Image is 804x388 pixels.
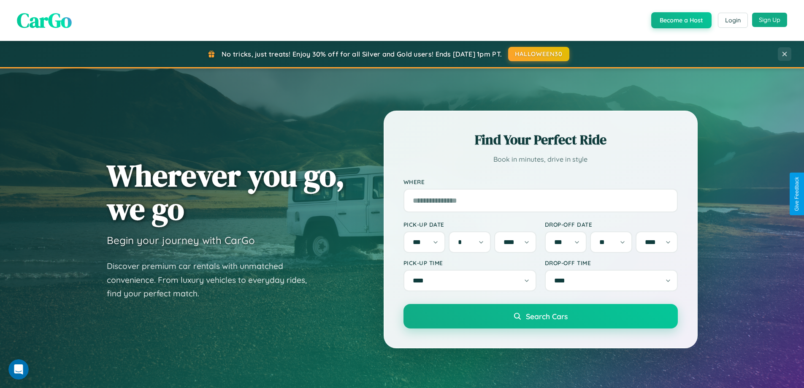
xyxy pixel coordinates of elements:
span: Search Cars [526,312,568,321]
button: Login [718,13,748,28]
h2: Find Your Perfect Ride [403,130,678,149]
label: Pick-up Date [403,221,536,228]
h1: Wherever you go, we go [107,159,345,225]
label: Where [403,178,678,185]
button: Search Cars [403,304,678,328]
label: Drop-off Date [545,221,678,228]
p: Book in minutes, drive in style [403,153,678,166]
button: Sign Up [752,13,787,27]
label: Pick-up Time [403,259,536,266]
p: Discover premium car rentals with unmatched convenience. From luxury vehicles to everyday rides, ... [107,259,318,301]
iframe: Intercom live chat [8,359,29,380]
h3: Begin your journey with CarGo [107,234,255,247]
label: Drop-off Time [545,259,678,266]
div: Give Feedback [794,177,800,211]
span: CarGo [17,6,72,34]
button: Become a Host [651,12,712,28]
button: HALLOWEEN30 [508,47,569,61]
span: No tricks, just treats! Enjoy 30% off for all Silver and Gold users! Ends [DATE] 1pm PT. [222,50,502,58]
